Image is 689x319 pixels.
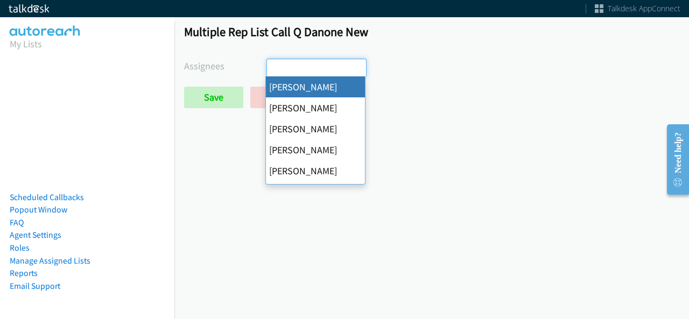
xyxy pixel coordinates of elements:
a: Popout Window [10,204,67,215]
li: [PERSON_NAME] [266,139,365,160]
li: [PERSON_NAME] [266,118,365,139]
a: Reports [10,268,38,278]
li: [PERSON_NAME] [266,160,365,181]
a: Roles [10,243,30,253]
iframe: Resource Center [658,117,689,202]
a: Back [250,87,310,108]
label: Assignees [184,59,266,73]
a: Email Support [10,281,60,291]
li: [PERSON_NAME] [266,97,365,118]
a: Agent Settings [10,230,61,240]
a: Manage Assigned Lists [10,256,90,266]
h1: Multiple Rep List Call Q Danone New [184,24,679,39]
li: [PERSON_NAME] [266,76,365,97]
a: FAQ [10,217,24,228]
li: [PERSON_NAME] [266,181,365,202]
input: Save [184,87,243,108]
a: Talkdesk AppConnect [595,3,680,14]
a: My Lists [10,38,42,50]
a: Scheduled Callbacks [10,192,84,202]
